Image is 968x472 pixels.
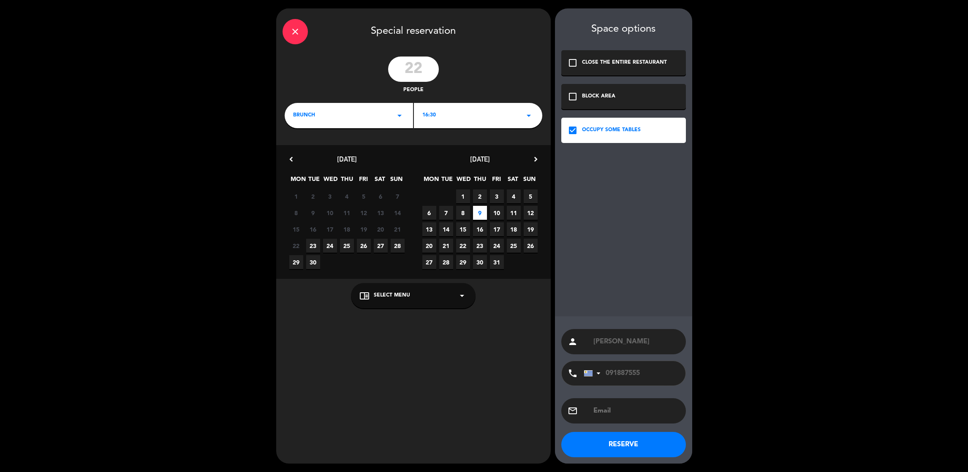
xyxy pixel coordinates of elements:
[490,255,504,269] span: 31
[524,111,534,121] i: arrow_drop_down
[391,206,405,220] span: 14
[457,174,470,188] span: WED
[440,174,454,188] span: TUE
[531,155,540,164] i: chevron_right
[507,206,521,220] span: 11
[490,189,504,203] span: 3
[323,189,337,203] span: 3
[439,255,453,269] span: 28
[582,59,667,67] div: CLOSE THE ENTIRE RESTAURANT
[439,239,453,253] span: 21
[561,23,686,35] div: Space options
[357,222,371,236] span: 19
[584,361,604,385] div: Uruguay: +598
[323,239,337,253] span: 24
[306,222,320,236] span: 16
[473,189,487,203] span: 2
[356,174,370,188] span: FRI
[456,255,470,269] span: 29
[422,239,436,253] span: 20
[439,206,453,220] span: 7
[490,239,504,253] span: 24
[470,155,490,163] span: [DATE]
[374,239,388,253] span: 27
[422,255,436,269] span: 27
[293,111,315,120] span: BRUNCH
[357,206,371,220] span: 12
[524,222,538,236] span: 19
[507,239,521,253] span: 25
[593,336,680,348] input: Name
[287,155,296,164] i: chevron_left
[394,111,405,121] i: arrow_drop_down
[422,111,436,120] span: 16:30
[306,255,320,269] span: 30
[490,222,504,236] span: 17
[568,125,578,135] i: check_box
[593,405,680,417] input: Email
[568,58,578,68] i: check_box_outline_blank
[524,206,538,220] span: 12
[456,222,470,236] span: 15
[289,222,303,236] span: 15
[506,174,520,188] span: SAT
[357,189,371,203] span: 5
[289,189,303,203] span: 1
[391,189,405,203] span: 7
[391,239,405,253] span: 28
[306,206,320,220] span: 9
[357,239,371,253] span: 26
[374,222,388,236] span: 20
[507,189,521,203] span: 4
[289,206,303,220] span: 8
[568,337,578,347] i: person
[439,222,453,236] span: 14
[307,174,321,188] span: TUE
[340,222,354,236] span: 18
[489,174,503,188] span: FRI
[456,206,470,220] span: 8
[289,255,303,269] span: 29
[391,222,405,236] span: 21
[456,239,470,253] span: 22
[473,239,487,253] span: 23
[473,174,487,188] span: THU
[323,222,337,236] span: 17
[561,432,686,457] button: RESERVE
[374,291,410,300] span: Select Menu
[337,155,357,163] span: [DATE]
[422,206,436,220] span: 6
[582,126,641,135] div: OCCUPY SOME TABLES
[568,92,578,102] i: check_box_outline_blank
[403,86,424,94] span: people
[457,291,467,301] i: arrow_drop_down
[324,174,337,188] span: WED
[290,27,300,37] i: close
[373,174,387,188] span: SAT
[306,189,320,203] span: 2
[374,189,388,203] span: 6
[568,406,578,416] i: email
[289,239,303,253] span: 22
[568,368,578,378] i: phone
[388,57,439,82] input: 0
[507,222,521,236] span: 18
[582,92,615,101] div: BLOCK AREA
[422,222,436,236] span: 13
[473,206,487,220] span: 9
[374,206,388,220] span: 13
[490,206,504,220] span: 10
[340,189,354,203] span: 4
[323,206,337,220] span: 10
[473,255,487,269] span: 30
[340,239,354,253] span: 25
[291,174,305,188] span: MON
[473,222,487,236] span: 16
[306,239,320,253] span: 23
[522,174,536,188] span: SUN
[524,189,538,203] span: 5
[524,239,538,253] span: 26
[584,361,677,386] input: Phone
[359,291,370,301] i: chrome_reader_mode
[276,8,551,52] div: Special reservation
